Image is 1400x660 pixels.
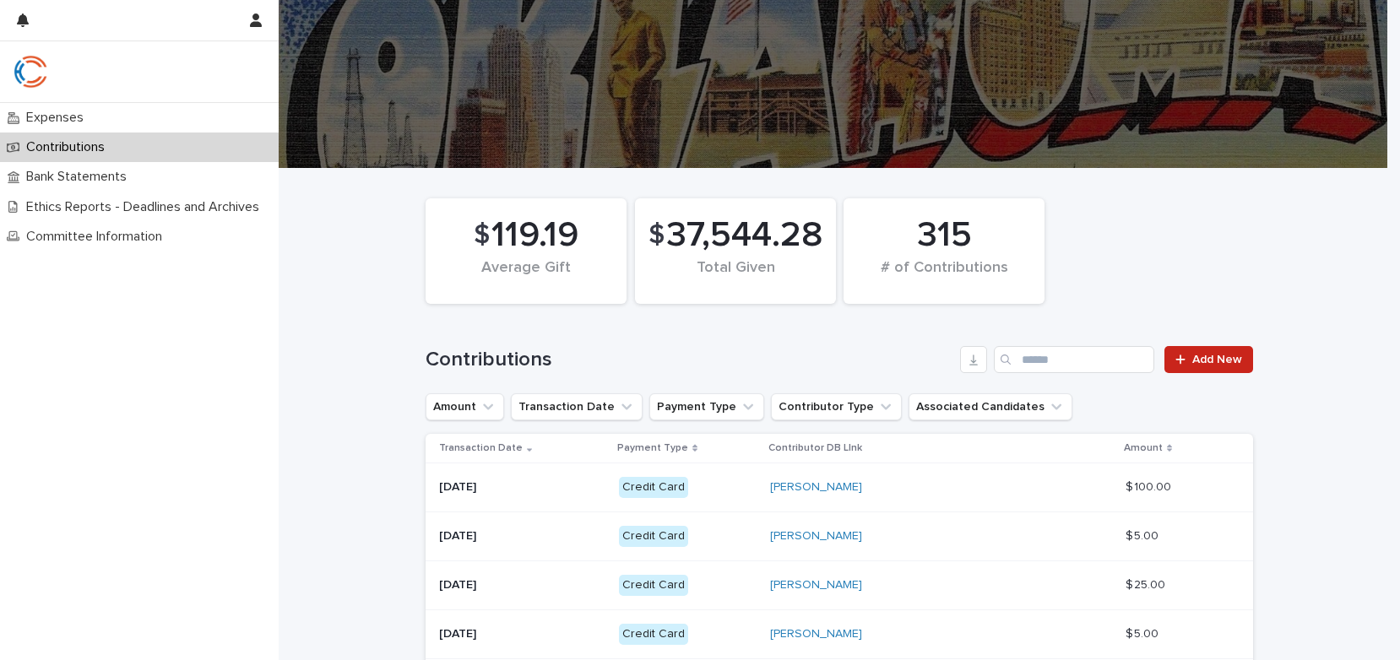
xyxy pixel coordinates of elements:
div: Credit Card [619,624,688,645]
div: Credit Card [619,575,688,596]
h1: Contributions [426,348,953,372]
p: $ 100.00 [1126,477,1175,495]
a: [PERSON_NAME] [770,480,862,495]
p: Committee Information [19,229,176,245]
button: Amount [426,393,504,420]
p: $ 5.00 [1126,526,1162,544]
p: [DATE] [439,627,605,641]
button: Transaction Date [511,393,643,420]
p: [DATE] [439,529,605,544]
p: $ 25.00 [1126,575,1169,592]
tr: [DATE]Credit Card[PERSON_NAME] $ 5.00$ 5.00 [426,512,1253,561]
p: Amount [1124,439,1163,457]
p: Payment Type [617,439,688,457]
p: Contributor DB LInk [768,439,862,457]
tr: [DATE]Credit Card[PERSON_NAME] $ 5.00$ 5.00 [426,609,1253,658]
button: Contributor Type [771,393,902,420]
p: Contributions [19,139,118,155]
button: Associated Candidates [909,393,1072,420]
span: Add New [1192,354,1242,365]
tr: [DATE]Credit Card[PERSON_NAME] $ 25.00$ 25.00 [426,560,1253,609]
tr: [DATE]Credit Card[PERSON_NAME] $ 100.00$ 100.00 [426,463,1253,512]
span: 37,544.28 [666,214,822,257]
div: Credit Card [619,477,688,498]
div: Credit Card [619,526,688,547]
p: $ 5.00 [1126,624,1162,641]
div: Average Gift [454,259,598,295]
a: [PERSON_NAME] [770,627,862,641]
p: [DATE] [439,480,605,495]
p: Expenses [19,110,97,126]
span: 119.19 [491,214,578,257]
p: Transaction Date [439,439,523,457]
a: [PERSON_NAME] [770,578,862,592]
a: [PERSON_NAME] [770,529,862,544]
img: qJrBEDQOT26p5MY9181R [14,55,47,89]
p: Bank Statements [19,169,140,185]
p: Ethics Reports - Deadlines and Archives [19,199,273,215]
span: $ [648,219,665,252]
p: [DATE] [439,578,605,592]
input: Search [994,346,1154,373]
a: Add New [1164,346,1253,373]
span: $ [474,219,490,252]
div: Total Given [664,259,807,295]
button: Payment Type [649,393,764,420]
div: 315 [872,214,1016,257]
div: # of Contributions [872,259,1016,295]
